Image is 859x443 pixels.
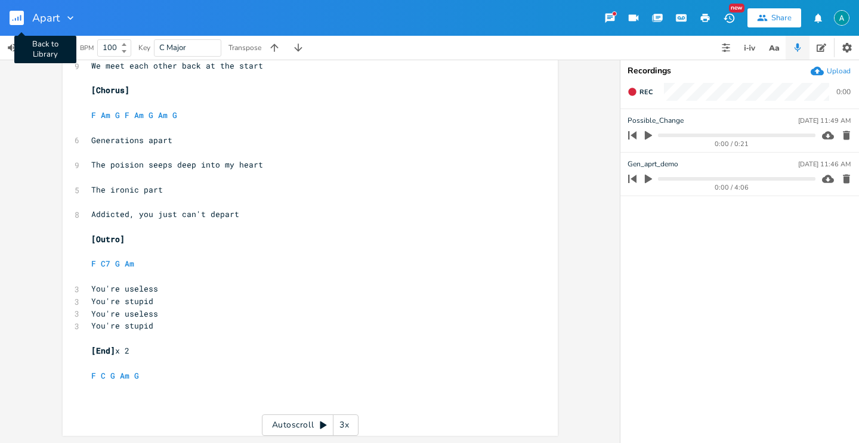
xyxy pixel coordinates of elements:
[32,13,60,23] span: Apart
[628,67,852,75] div: Recordings
[91,258,96,269] span: F
[639,88,653,97] span: Rec
[172,110,177,120] span: G
[80,45,94,51] div: BPM
[120,370,129,381] span: Am
[159,42,186,53] span: C Major
[125,258,134,269] span: Am
[811,64,851,78] button: Upload
[717,7,741,29] button: New
[110,370,115,381] span: G
[91,184,163,195] span: The ironic part
[628,159,678,170] span: Gen_aprt_demo
[91,283,158,294] span: You're useless
[149,110,153,120] span: G
[729,4,744,13] div: New
[101,110,110,120] span: Am
[798,117,851,124] div: [DATE] 11:49 AM
[91,296,153,306] span: You're stupid
[827,66,851,76] div: Upload
[91,308,158,319] span: You're useless
[771,13,792,23] div: Share
[228,44,261,51] div: Transpose
[91,135,172,145] span: Generations apart
[91,320,153,331] span: You're stupid
[101,258,110,269] span: C7
[91,60,263,71] span: We meet each other back at the start
[628,115,684,126] span: Possible_Change
[138,44,150,51] div: Key
[648,184,815,191] div: 0:00 / 4:06
[91,345,115,356] span: [End]
[836,88,851,95] div: 0:00
[91,345,129,356] span: x 2
[101,370,106,381] span: C
[91,234,125,244] span: [Outro]
[747,8,801,27] button: Share
[115,258,120,269] span: G
[623,82,657,101] button: Rec
[333,414,355,436] div: 3x
[91,370,96,381] span: F
[134,110,144,120] span: Am
[125,110,129,120] span: F
[834,10,849,26] img: Alex
[158,110,168,120] span: Am
[262,414,359,436] div: Autoscroll
[91,159,263,170] span: The poision seeps deep into my heart
[10,4,33,32] button: Back to Library
[91,85,129,95] span: [Chorus]
[91,110,96,120] span: F
[134,370,139,381] span: G
[798,161,851,168] div: [DATE] 11:46 AM
[91,209,239,219] span: Addicted, you just can't depart
[115,110,120,120] span: G
[648,141,815,147] div: 0:00 / 0:21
